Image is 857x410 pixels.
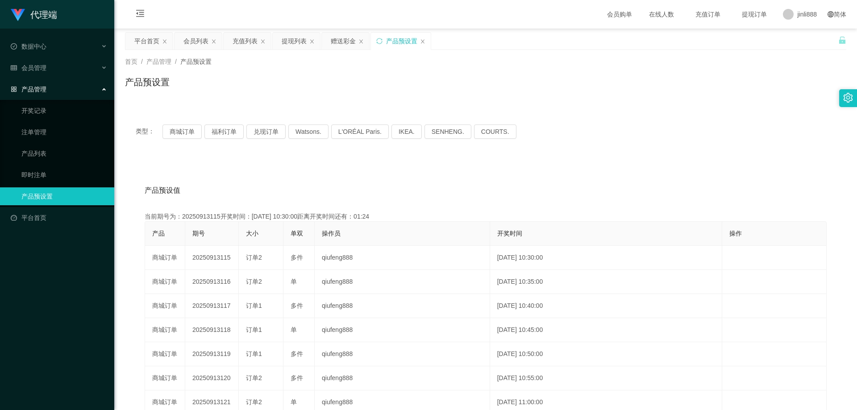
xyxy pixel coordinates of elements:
i: 图标: check-circle-o [11,43,17,50]
button: 商城订单 [162,124,202,139]
td: qiufeng888 [315,318,490,342]
button: 兑现订单 [246,124,286,139]
span: 产品预设值 [145,185,180,196]
button: L'ORÉAL Paris. [331,124,389,139]
span: 订单2 [246,278,262,285]
a: 即时注单 [21,166,107,184]
i: 图标: close [260,39,266,44]
span: 单 [291,326,297,333]
td: 商城订单 [145,366,185,390]
span: 多件 [291,350,303,357]
span: 数据中心 [11,43,46,50]
span: 单 [291,398,297,406]
div: 平台首页 [134,33,159,50]
i: 图标: close [309,39,315,44]
i: 图标: unlock [838,36,846,44]
td: 商城订单 [145,318,185,342]
a: 代理端 [11,11,57,18]
td: [DATE] 10:45:00 [490,318,722,342]
a: 注单管理 [21,123,107,141]
td: 20250913115 [185,246,239,270]
h1: 代理端 [30,0,57,29]
td: 20250913117 [185,294,239,318]
a: 产品预设置 [21,187,107,205]
button: COURTS. [474,124,516,139]
td: [DATE] 10:55:00 [490,366,722,390]
td: 商城订单 [145,294,185,318]
td: qiufeng888 [315,270,490,294]
td: [DATE] 10:50:00 [490,342,722,366]
i: 图标: table [11,65,17,71]
td: 商城订单 [145,342,185,366]
i: 图标: close [162,39,167,44]
span: 订单2 [246,374,262,381]
button: 福利订单 [204,124,244,139]
span: 订单1 [246,326,262,333]
td: 商城订单 [145,246,185,270]
span: 操作 [729,230,742,237]
span: 提现订单 [737,11,771,17]
a: 开奖记录 [21,102,107,120]
span: 首页 [125,58,137,65]
i: 图标: close [420,39,425,44]
td: qiufeng888 [315,294,490,318]
span: 充值订单 [691,11,725,17]
span: 订单2 [246,398,262,406]
span: 多件 [291,374,303,381]
button: Watsons. [288,124,329,139]
td: [DATE] 10:30:00 [490,246,722,270]
span: 订单1 [246,302,262,309]
span: 产品 [152,230,165,237]
button: IKEA. [391,124,422,139]
span: 在线人数 [645,11,678,17]
span: 订单1 [246,350,262,357]
td: 20250913120 [185,366,239,390]
button: SENHENG. [424,124,471,139]
i: 图标: close [211,39,216,44]
i: 图标: sync [376,38,383,44]
i: 图标: close [358,39,364,44]
span: 产品预设置 [180,58,212,65]
td: [DATE] 10:35:00 [490,270,722,294]
span: 多件 [291,302,303,309]
img: logo.9652507e.png [11,9,25,21]
div: 产品预设置 [386,33,417,50]
td: 20250913119 [185,342,239,366]
div: 赠送彩金 [331,33,356,50]
a: 图标: dashboard平台首页 [11,209,107,227]
td: qiufeng888 [315,246,490,270]
span: 大小 [246,230,258,237]
i: 图标: global [828,11,834,17]
span: 开奖时间 [497,230,522,237]
span: 单双 [291,230,303,237]
i: 图标: menu-fold [125,0,155,29]
div: 当前期号为：20250913115开奖时间：[DATE] 10:30:00距离开奖时间还有：01:24 [145,212,827,221]
span: 会员管理 [11,64,46,71]
span: 产品管理 [146,58,171,65]
div: 提现列表 [282,33,307,50]
td: 商城订单 [145,270,185,294]
a: 产品列表 [21,145,107,162]
td: 20250913118 [185,318,239,342]
span: 期号 [192,230,205,237]
span: / [175,58,177,65]
span: 订单2 [246,254,262,261]
h1: 产品预设置 [125,75,170,89]
span: 单 [291,278,297,285]
span: 多件 [291,254,303,261]
i: 图标: setting [843,93,853,103]
td: 20250913116 [185,270,239,294]
td: qiufeng888 [315,342,490,366]
td: qiufeng888 [315,366,490,390]
i: 图标: appstore-o [11,86,17,92]
span: 操作员 [322,230,341,237]
div: 充值列表 [233,33,258,50]
div: 会员列表 [183,33,208,50]
span: 产品管理 [11,86,46,93]
td: [DATE] 10:40:00 [490,294,722,318]
span: / [141,58,143,65]
span: 类型： [136,124,162,139]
